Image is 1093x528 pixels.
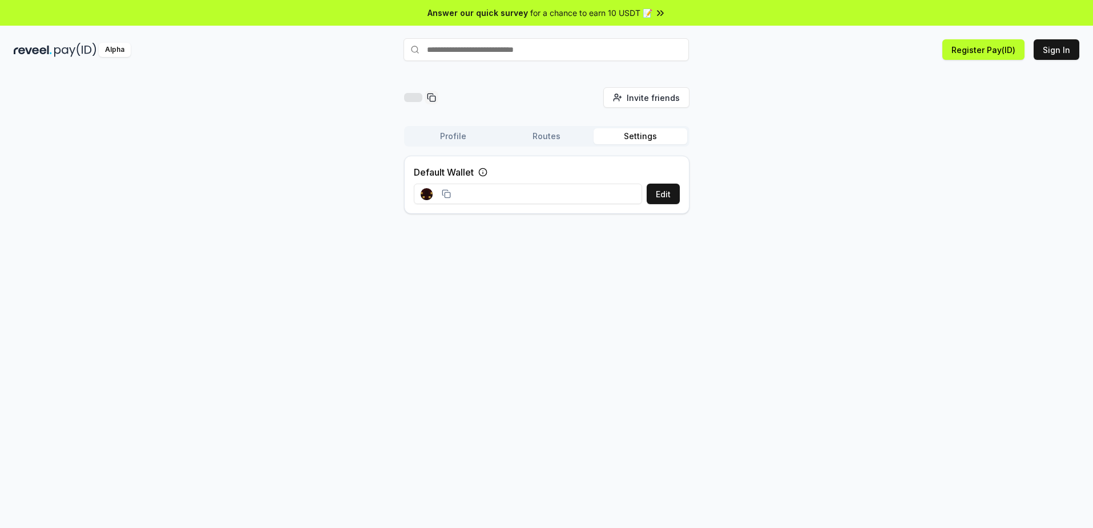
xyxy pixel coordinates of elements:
span: Invite friends [627,92,680,104]
div: Alpha [99,43,131,57]
button: Invite friends [603,87,689,108]
span: for a chance to earn 10 USDT 📝 [530,7,652,19]
img: pay_id [54,43,96,57]
button: Edit [647,184,680,204]
button: Sign In [1034,39,1079,60]
button: Routes [500,128,594,144]
img: reveel_dark [14,43,52,57]
button: Register Pay(ID) [942,39,1025,60]
button: Profile [406,128,500,144]
label: Default Wallet [414,165,474,179]
button: Settings [594,128,687,144]
span: Answer our quick survey [427,7,528,19]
